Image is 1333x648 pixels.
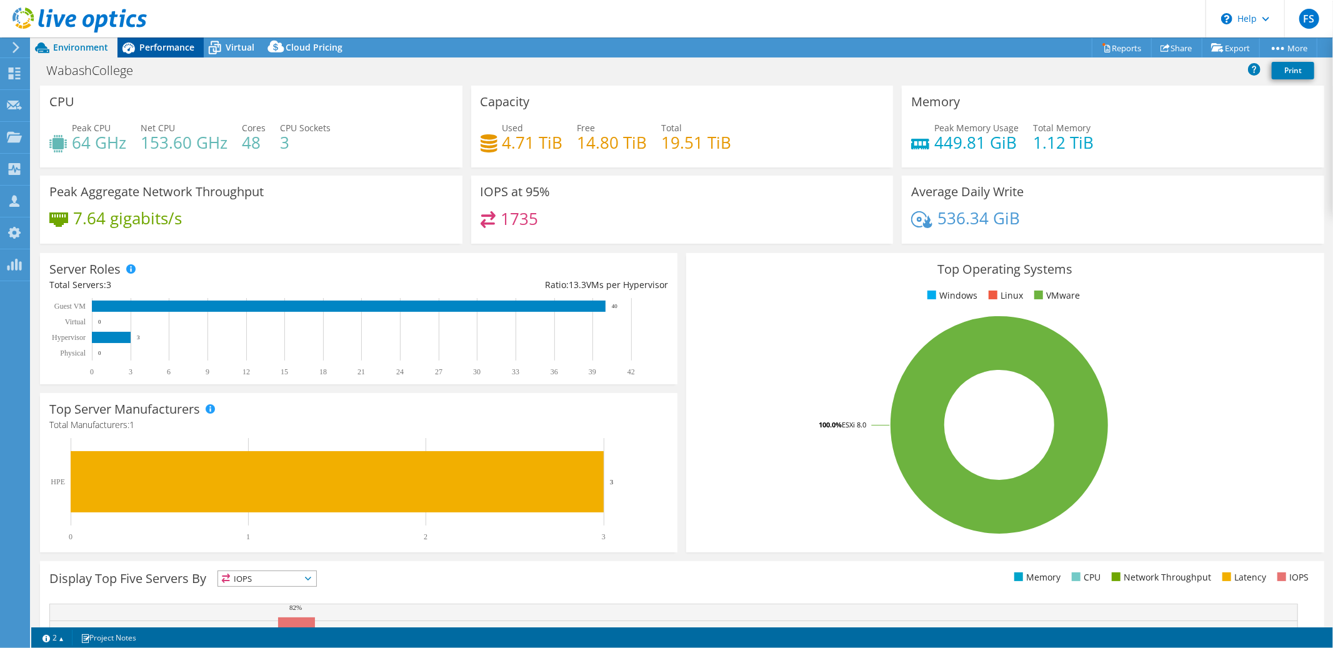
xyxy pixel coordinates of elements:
text: 21 [357,367,365,376]
li: Latency [1219,571,1266,584]
span: Net CPU [141,122,175,134]
text: 3 [610,478,614,486]
span: FS [1299,9,1319,29]
text: 39 [589,367,596,376]
h4: 7.64 gigabits/s [73,211,182,225]
li: VMware [1031,289,1080,302]
span: Free [577,122,596,134]
text: 1 [246,532,250,541]
h4: 3 [280,136,331,149]
text: 0 [90,367,94,376]
a: Project Notes [72,630,145,646]
li: Network Throughput [1109,571,1211,584]
div: Ratio: VMs per Hypervisor [359,278,668,292]
span: 3 [106,279,111,291]
h4: 449.81 GiB [934,136,1019,149]
span: 13.3 [569,279,586,291]
span: Environment [53,41,108,53]
h3: Memory [911,95,960,109]
span: Peak CPU [72,122,111,134]
span: Peak Memory Usage [934,122,1019,134]
text: Guest VM [54,302,86,311]
a: Print [1272,62,1314,79]
li: IOPS [1274,571,1309,584]
text: 24 [396,367,404,376]
h4: 14.80 TiB [577,136,647,149]
span: CPU Sockets [280,122,331,134]
tspan: ESXi 8.0 [842,420,866,429]
span: 1 [129,419,134,431]
h4: 64 GHz [72,136,126,149]
text: 12 [242,367,250,376]
h3: Top Operating Systems [696,262,1314,276]
text: Virtual [65,317,86,326]
text: 15 [281,367,288,376]
h4: 153.60 GHz [141,136,227,149]
text: HPE [51,477,65,486]
text: 6 [167,367,171,376]
li: Windows [924,289,977,302]
text: 0 [69,532,72,541]
h3: Top Server Manufacturers [49,402,200,416]
h3: Server Roles [49,262,121,276]
h4: 536.34 GiB [937,211,1020,225]
text: 0 [98,319,101,325]
text: Hypervisor [52,333,86,342]
svg: \n [1221,13,1232,24]
li: Memory [1011,571,1061,584]
a: Reports [1092,38,1152,57]
text: 18 [319,367,327,376]
span: Cores [242,122,266,134]
span: Total Memory [1033,122,1091,134]
text: 40 [612,303,618,309]
span: Virtual [226,41,254,53]
h3: Capacity [481,95,530,109]
li: CPU [1069,571,1101,584]
text: 36 [551,367,558,376]
span: Cloud Pricing [286,41,342,53]
h3: IOPS at 95% [481,185,551,199]
a: Share [1151,38,1202,57]
div: Total Servers: [49,278,359,292]
text: 3 [602,532,606,541]
text: 0 [98,350,101,356]
span: Total [662,122,682,134]
text: 27 [435,367,442,376]
text: 30 [473,367,481,376]
a: More [1259,38,1317,57]
tspan: 100.0% [819,420,842,429]
span: IOPS [218,571,316,586]
a: Export [1202,38,1260,57]
span: Used [502,122,524,134]
h1: WabashCollege [41,64,152,77]
text: 33 [512,367,519,376]
text: Physical [60,349,86,357]
li: Linux [986,289,1023,302]
span: Performance [139,41,194,53]
text: 42 [627,367,635,376]
text: 3 [137,334,140,341]
h4: 1735 [501,212,538,226]
text: 9 [206,367,209,376]
h3: Average Daily Write [911,185,1024,199]
a: 2 [34,630,72,646]
h4: Total Manufacturers: [49,418,668,432]
h4: 48 [242,136,266,149]
h4: 4.71 TiB [502,136,563,149]
h4: 1.12 TiB [1033,136,1094,149]
text: 82% [289,604,302,611]
text: 2 [424,532,427,541]
h3: Peak Aggregate Network Throughput [49,185,264,199]
text: 3 [129,367,132,376]
h3: CPU [49,95,74,109]
h4: 19.51 TiB [662,136,732,149]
